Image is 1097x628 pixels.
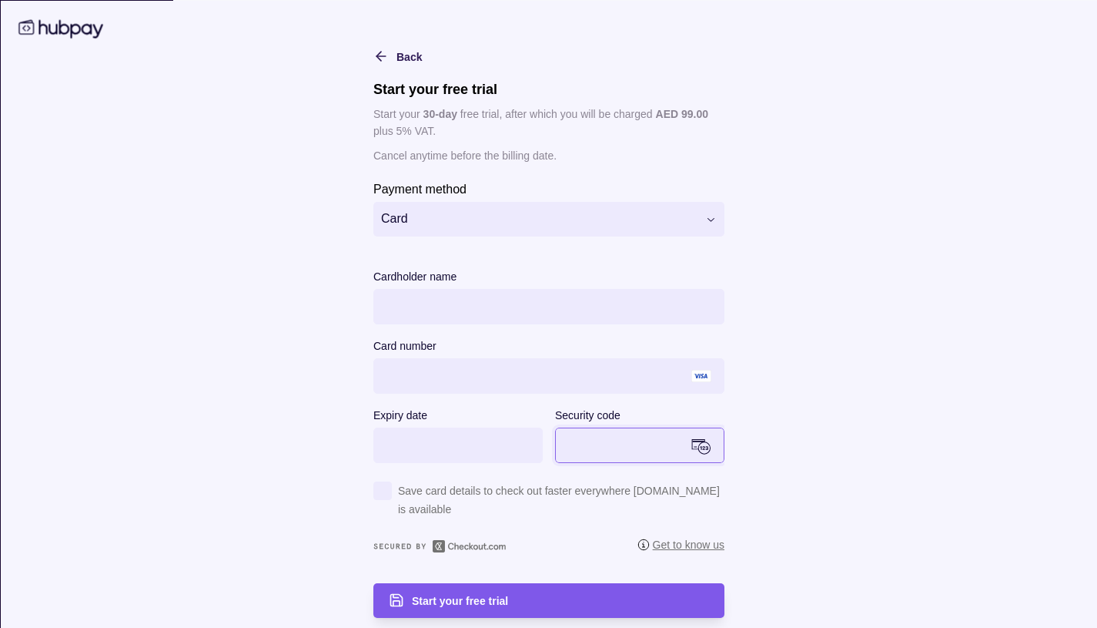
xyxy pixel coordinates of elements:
label: Payment method [373,179,467,197]
label: Card number [373,336,436,354]
span: Get to know us [637,536,724,552]
span: Back [396,50,422,62]
button: Save card details to check out faster everywhere [DOMAIN_NAME] is available [373,481,724,527]
p: Payment method [373,182,467,195]
label: Cardholder name [373,267,457,285]
span: Start your free trial [412,595,508,607]
span: Save card details to check out faster everywhere [DOMAIN_NAME] is available [398,481,724,518]
p: Start your free trial, after which you will be charged plus 5% VAT. [373,105,724,139]
p: Cancel anytime before the billing date. [373,146,724,163]
button: Start your free trial [373,583,724,617]
label: Expiry date [373,405,427,424]
button: Get to know us [637,536,724,556]
button: Back [373,46,422,65]
p: 30 -day [423,107,457,119]
h1: Start your free trial [373,80,724,97]
p: AED 99.00 [655,107,707,119]
label: Security code [555,405,620,424]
